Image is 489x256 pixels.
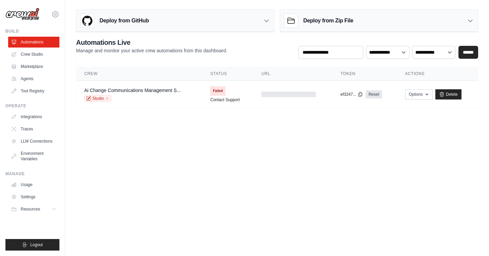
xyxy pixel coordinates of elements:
button: ef3247... [340,92,363,97]
a: Crew Studio [8,49,59,60]
a: Tool Registry [8,86,59,96]
img: GitHub Logo [80,14,94,28]
a: Ai Change Communications Management S... [84,88,181,93]
div: Operate [5,103,59,109]
th: Crew [76,67,202,81]
a: LLM Connections [8,136,59,147]
div: Build [5,29,59,34]
button: Resources [8,204,59,215]
th: URL [253,67,332,81]
h3: Deploy from Zip File [303,17,353,25]
a: Usage [8,179,59,190]
th: Status [202,67,253,81]
a: Traces [8,124,59,134]
span: Logout [30,242,43,248]
p: Manage and monitor your active crew automations from this dashboard. [76,47,227,54]
a: Settings [8,191,59,202]
button: Options [405,89,433,99]
span: Resources [21,206,40,212]
a: Marketplace [8,61,59,72]
a: Integrations [8,111,59,122]
h3: Deploy from GitHub [99,17,149,25]
a: Studio [84,95,111,102]
th: Token [332,67,397,81]
button: Logout [5,239,59,251]
img: Logo [5,8,39,21]
a: Environment Variables [8,148,59,164]
a: Automations [8,37,59,48]
a: Delete [435,89,461,99]
a: Agents [8,73,59,84]
div: Manage [5,171,59,177]
th: Actions [397,67,478,81]
a: Reset [366,90,382,98]
a: Contact Support [210,97,240,103]
h2: Automations Live [76,38,227,47]
span: Failed [210,86,225,96]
